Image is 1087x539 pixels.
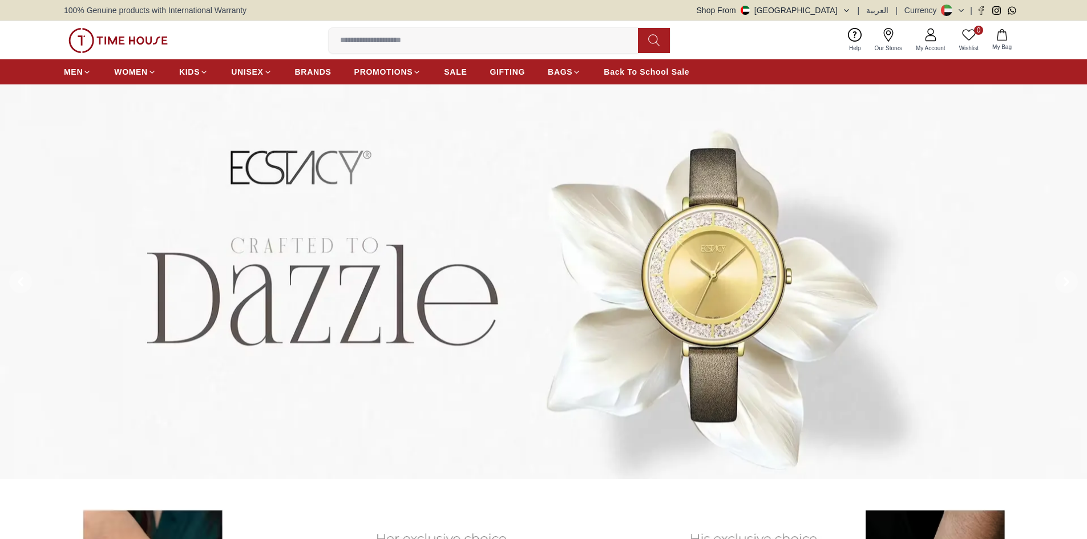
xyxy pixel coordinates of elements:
[868,26,909,55] a: Our Stores
[858,5,860,16] span: |
[988,43,1016,51] span: My Bag
[114,62,156,82] a: WOMEN
[842,26,868,55] a: Help
[974,26,983,35] span: 0
[295,66,332,78] span: BRANDS
[490,66,525,78] span: GIFTING
[295,62,332,82] a: BRANDS
[490,62,525,82] a: GIFTING
[985,27,1019,54] button: My Bag
[866,5,888,16] button: العربية
[697,5,851,16] button: Shop From[GEOGRAPHIC_DATA]
[911,44,950,52] span: My Account
[114,66,148,78] span: WOMEN
[444,62,467,82] a: SALE
[741,6,750,15] img: United Arab Emirates
[904,5,941,16] div: Currency
[64,66,83,78] span: MEN
[444,66,467,78] span: SALE
[231,66,263,78] span: UNISEX
[548,62,581,82] a: BAGS
[604,66,689,78] span: Back To School Sale
[354,62,422,82] a: PROMOTIONS
[64,5,247,16] span: 100% Genuine products with International Warranty
[64,62,91,82] a: MEN
[548,66,572,78] span: BAGS
[179,66,200,78] span: KIDS
[970,5,972,16] span: |
[992,6,1001,15] a: Instagram
[604,62,689,82] a: Back To School Sale
[977,6,985,15] a: Facebook
[870,44,907,52] span: Our Stores
[354,66,413,78] span: PROMOTIONS
[952,26,985,55] a: 0Wishlist
[179,62,208,82] a: KIDS
[895,5,898,16] span: |
[231,62,272,82] a: UNISEX
[955,44,983,52] span: Wishlist
[844,44,866,52] span: Help
[68,28,168,53] img: ...
[1008,6,1016,15] a: Whatsapp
